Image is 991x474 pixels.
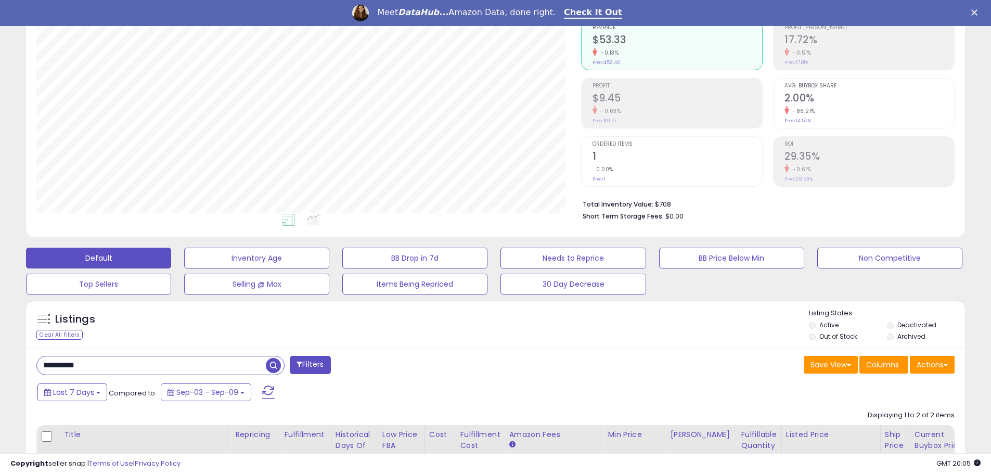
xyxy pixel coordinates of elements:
small: Prev: $53.40 [593,59,620,66]
div: Historical Days Of Supply [336,429,374,462]
small: -0.63% [597,107,621,115]
div: Displaying 1 to 2 of 2 items [868,411,955,420]
span: Sep-03 - Sep-09 [176,387,238,398]
span: Profit [593,83,762,89]
span: Profit [PERSON_NAME] [784,25,954,31]
button: BB Price Below Min [659,248,804,268]
small: Prev: 29.53% [784,176,813,182]
small: -0.61% [789,165,811,173]
div: Min Price [608,429,661,440]
small: 0.00% [593,165,613,173]
h2: 17.72% [784,34,954,48]
button: Top Sellers [26,274,171,294]
span: Columns [866,360,899,370]
small: Prev: 17.81% [784,59,808,66]
span: Compared to: [109,388,157,398]
label: Archived [897,332,925,341]
button: BB Drop in 7d [342,248,487,268]
div: Cost [429,429,452,440]
button: Filters [290,356,330,374]
small: Prev: $9.51 [593,118,616,124]
span: Avg. Buybox Share [784,83,954,89]
button: Default [26,248,171,268]
small: Prev: 1 [593,176,606,182]
b: Short Term Storage Fees: [583,212,664,221]
div: Clear All Filters [36,330,83,340]
p: Listing States: [809,309,965,318]
h2: 1 [593,150,762,164]
span: ROI [784,142,954,147]
div: Current Buybox Price [915,429,968,451]
li: $708 [583,197,947,210]
h2: 2.00% [784,92,954,106]
a: Privacy Policy [135,458,181,468]
small: Amazon Fees. [509,440,515,450]
div: Ship Price [885,429,906,451]
button: Non Competitive [817,248,962,268]
div: seller snap | | [10,459,181,469]
strong: Copyright [10,458,48,468]
button: Save View [804,356,858,374]
small: -0.51% [789,49,811,57]
div: [PERSON_NAME] [670,429,732,440]
div: Fulfillable Quantity [741,429,777,451]
div: Repricing [235,429,275,440]
h2: $9.45 [593,92,762,106]
span: Revenue [593,25,762,31]
span: Last 7 Days [53,387,94,398]
div: Fulfillment Cost [460,429,500,451]
h5: Listings [55,312,95,327]
small: Prev: 14.50% [784,118,811,124]
div: Title [64,429,226,440]
span: $0.00 [665,211,684,221]
label: Active [819,321,839,329]
button: Inventory Age [184,248,329,268]
div: Meet Amazon Data, done right. [377,7,556,18]
small: -86.21% [789,107,815,115]
h2: $53.33 [593,34,762,48]
div: Amazon Fees [509,429,599,440]
div: Low Price FBA [382,429,420,451]
label: Deactivated [897,321,936,329]
div: Listed Price [786,429,876,440]
b: Total Inventory Value: [583,200,653,209]
button: Last 7 Days [37,383,107,401]
button: Items Being Repriced [342,274,487,294]
label: Out of Stock [819,332,857,341]
div: Fulfillment [284,429,326,440]
button: Selling @ Max [184,274,329,294]
a: Check It Out [564,7,622,19]
span: Ordered Items [593,142,762,147]
h2: 29.35% [784,150,954,164]
img: Profile image for Georgie [352,5,369,21]
button: 30 Day Decrease [500,274,646,294]
a: Terms of Use [89,458,133,468]
button: Columns [859,356,908,374]
button: Needs to Reprice [500,248,646,268]
span: 2025-09-17 20:05 GMT [936,458,981,468]
div: Close [971,9,982,16]
small: -0.13% [597,49,619,57]
i: DataHub... [398,7,448,17]
button: Sep-03 - Sep-09 [161,383,251,401]
button: Actions [910,356,955,374]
